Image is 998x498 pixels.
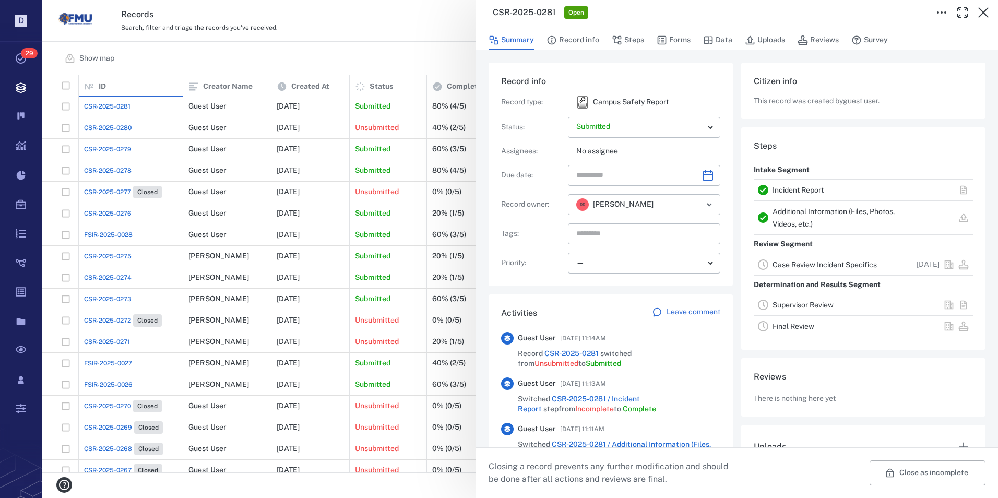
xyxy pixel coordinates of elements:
[489,460,737,485] p: Closing a record prevents any further modification and should be done after all actions and revie...
[518,395,640,413] a: CSR-2025-0281 / Incident Report
[576,96,589,109] div: Campus Safety Report
[518,440,711,459] a: CSR-2025-0281 / Additional Information (Files, Photos, Videos, etc.)
[501,258,564,268] p: Priority :
[576,146,720,157] p: No assignee
[501,170,564,181] p: Due date :
[575,405,614,413] span: Incomplete
[501,75,720,88] h6: Record info
[501,199,564,210] p: Record owner :
[593,97,669,108] p: Campus Safety Report
[754,394,836,404] p: There is nothing here yet
[566,8,586,17] span: Open
[931,2,952,23] button: Toggle to Edit Boxes
[754,235,813,254] p: Review Segment
[754,276,881,294] p: Determination and Results Segment
[754,371,973,383] h6: Reviews
[518,394,720,414] span: Switched step from to
[697,165,718,186] button: Choose date
[544,349,599,358] a: CSR-2025-0281
[518,333,556,343] span: Guest User
[754,96,973,106] p: This record was created by guest user .
[754,161,810,180] p: Intake Segment
[773,207,895,228] a: Additional Information (Files, Photos, Videos, etc.)
[754,75,973,88] h6: Citizen info
[518,424,556,434] span: Guest User
[623,405,656,413] span: Complete
[501,229,564,239] p: Tags :
[518,349,720,369] span: Record switched from to
[576,122,704,132] p: Submitted
[501,122,564,133] p: Status :
[741,63,985,127] div: Citizen infoThis record was created byguest user.
[657,30,691,50] button: Forms
[593,199,654,210] span: [PERSON_NAME]
[851,30,888,50] button: Survey
[560,377,606,390] span: [DATE] 11:13AM
[703,30,732,50] button: Data
[754,140,973,152] h6: Steps
[952,2,973,23] button: Toggle Fullscreen
[493,6,556,19] h3: CSR-2025-0281
[773,260,877,269] a: Case Review Incident Specifics
[702,197,717,212] button: Open
[973,2,994,23] button: Close
[754,441,786,453] h6: Uploads
[612,30,644,50] button: Steps
[773,322,814,330] a: Final Review
[518,378,556,389] span: Guest User
[489,30,534,50] button: Summary
[546,30,599,50] button: Record info
[870,460,985,485] button: Close as incomplete
[741,127,985,359] div: StepsIntake SegmentIncident ReportAdditional Information (Files, Photos, Videos, etc.)Review Segm...
[586,359,621,367] span: Submitted
[21,48,38,58] span: 29
[667,307,720,317] p: Leave comment
[773,301,834,309] a: Supervisor Review
[745,30,785,50] button: Uploads
[773,186,824,194] a: Incident Report
[652,307,720,319] a: Leave comment
[917,259,940,270] p: [DATE]
[576,198,589,211] div: R R
[741,358,985,425] div: ReviewsThere is nothing here yet
[15,15,27,27] p: D
[501,307,537,319] h6: Activities
[23,7,45,17] span: Help
[576,96,589,109] img: icon Campus Safety Report
[560,332,606,345] span: [DATE] 11:14AM
[501,146,564,157] p: Assignees :
[489,63,733,294] div: Record infoRecord type:icon Campus Safety ReportCampus Safety ReportStatus:Assignees:No assigneeD...
[798,30,839,50] button: Reviews
[576,257,704,269] div: —
[560,423,604,435] span: [DATE] 11:11AM
[534,359,578,367] span: Unsubmitted
[501,97,564,108] p: Record type :
[518,440,720,460] span: Switched step from to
